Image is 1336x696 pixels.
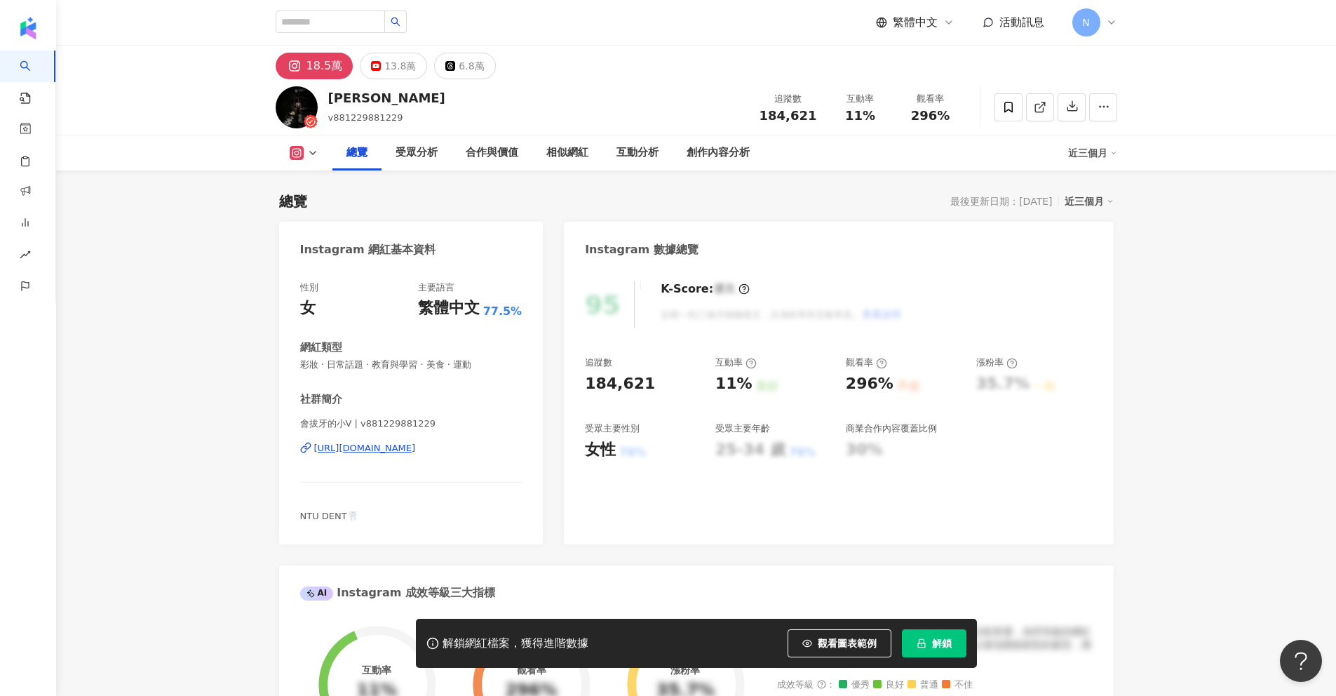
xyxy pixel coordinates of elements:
[585,373,655,395] div: 184,621
[300,340,342,355] div: 網紅類型
[839,680,870,690] span: 優秀
[846,356,887,369] div: 觀看率
[418,281,454,294] div: 主要語言
[760,92,817,106] div: 追蹤數
[328,112,403,123] span: v881229881229
[306,56,343,76] div: 18.5萬
[300,297,316,319] div: 女
[715,373,753,395] div: 11%
[300,587,334,601] div: AI
[1065,192,1114,210] div: 近三個月
[396,145,438,161] div: 受眾分析
[466,145,518,161] div: 合作與價值
[300,359,522,371] span: 彩妝 · 日常話題 · 教育與學習 · 美食 · 運動
[687,145,750,161] div: 創作內容分析
[911,109,950,123] span: 296%
[1082,15,1089,30] span: N
[907,680,938,690] span: 普通
[661,281,750,297] div: K-Score :
[17,17,39,39] img: logo icon
[276,86,318,128] img: KOL Avatar
[846,373,893,395] div: 296%
[328,89,445,107] div: [PERSON_NAME]
[942,680,973,690] span: 不佳
[715,356,757,369] div: 互動率
[300,585,495,601] div: Instagram 成效等級三大指標
[276,53,353,79] button: 18.5萬
[362,664,391,676] div: 互動率
[585,242,699,257] div: Instagram 數據總覽
[418,297,480,319] div: 繁體中文
[517,664,546,676] div: 觀看率
[616,145,659,161] div: 互動分析
[443,636,588,651] div: 解鎖網紅檔案，獲得進階數據
[760,108,817,123] span: 184,621
[585,439,616,461] div: 女性
[834,92,887,106] div: 互動率
[585,422,640,435] div: 受眾主要性別
[976,356,1018,369] div: 漲粉率
[346,145,367,161] div: 總覽
[300,417,522,430] span: 會拔牙的小V | v881229881229
[391,17,400,27] span: search
[384,56,416,76] div: 13.8萬
[20,241,31,272] span: rise
[950,196,1052,207] div: 最後更新日期：[DATE]
[546,145,588,161] div: 相似網紅
[670,664,700,676] div: 漲粉率
[917,638,926,648] span: lock
[483,304,522,319] span: 77.5%
[300,442,522,455] a: [URL][DOMAIN_NAME]
[20,51,48,105] a: search
[932,638,952,649] span: 解鎖
[893,15,938,30] span: 繁體中文
[1068,142,1117,164] div: 近三個月
[585,356,612,369] div: 追蹤數
[777,680,1093,690] div: 成效等級 ：
[300,281,318,294] div: 性別
[279,192,307,211] div: 總覽
[300,242,436,257] div: Instagram 網紅基本資料
[434,53,495,79] button: 6.8萬
[715,422,770,435] div: 受眾主要年齡
[360,53,427,79] button: 13.8萬
[846,422,937,435] div: 商業合作內容覆蓋比例
[873,680,904,690] span: 良好
[818,638,877,649] span: 觀看圖表範例
[300,511,358,521] span: NTU DENT🦷
[902,629,966,657] button: 解鎖
[999,15,1044,29] span: 活動訊息
[904,92,957,106] div: 觀看率
[788,629,891,657] button: 觀看圖表範例
[845,109,875,123] span: 11%
[300,392,342,407] div: 社群簡介
[314,442,416,455] div: [URL][DOMAIN_NAME]
[459,56,484,76] div: 6.8萬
